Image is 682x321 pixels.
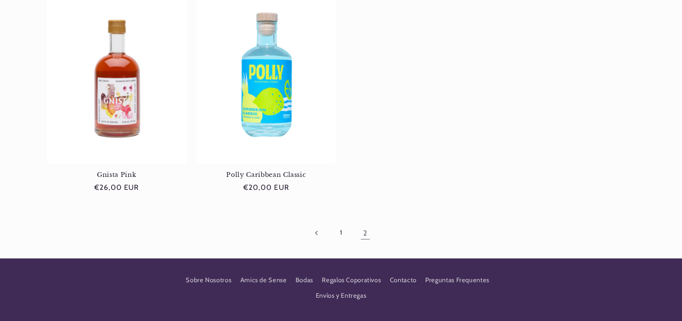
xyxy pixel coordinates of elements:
a: Pagina anterior [307,223,327,243]
a: Regalos Coporativos [322,272,381,288]
a: Contacto [390,272,417,288]
a: Polly Caribbean Classic [196,171,336,179]
a: Amics de Sense [240,272,287,288]
a: Sobre Nosotros [186,275,231,288]
a: Preguntas Frequentes [425,272,489,288]
nav: Paginación [47,223,635,243]
a: Página 2 [355,223,375,243]
a: Página 1 [331,223,351,243]
a: Gnista Pink [47,171,186,179]
a: Envíos y Entregas [316,288,367,304]
a: Bodas [296,272,313,288]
